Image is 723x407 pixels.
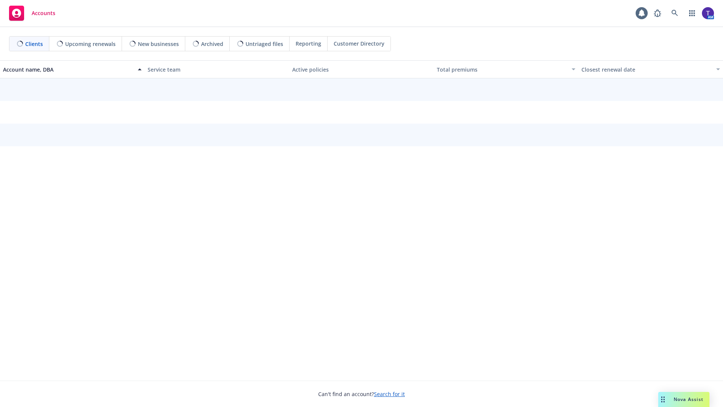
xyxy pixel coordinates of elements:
[374,390,405,398] a: Search for it
[246,40,283,48] span: Untriaged files
[658,392,709,407] button: Nova Assist
[702,7,714,19] img: photo
[581,66,712,73] div: Closest renewal date
[289,60,434,78] button: Active policies
[437,66,567,73] div: Total premiums
[292,66,431,73] div: Active policies
[25,40,43,48] span: Clients
[578,60,723,78] button: Closest renewal date
[201,40,223,48] span: Archived
[334,40,384,47] span: Customer Directory
[674,396,703,402] span: Nova Assist
[650,6,665,21] a: Report a Bug
[6,3,58,24] a: Accounts
[434,60,578,78] button: Total premiums
[685,6,700,21] a: Switch app
[667,6,682,21] a: Search
[32,10,55,16] span: Accounts
[658,392,668,407] div: Drag to move
[318,390,405,398] span: Can't find an account?
[138,40,179,48] span: New businesses
[65,40,116,48] span: Upcoming renewals
[145,60,289,78] button: Service team
[296,40,321,47] span: Reporting
[148,66,286,73] div: Service team
[3,66,133,73] div: Account name, DBA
